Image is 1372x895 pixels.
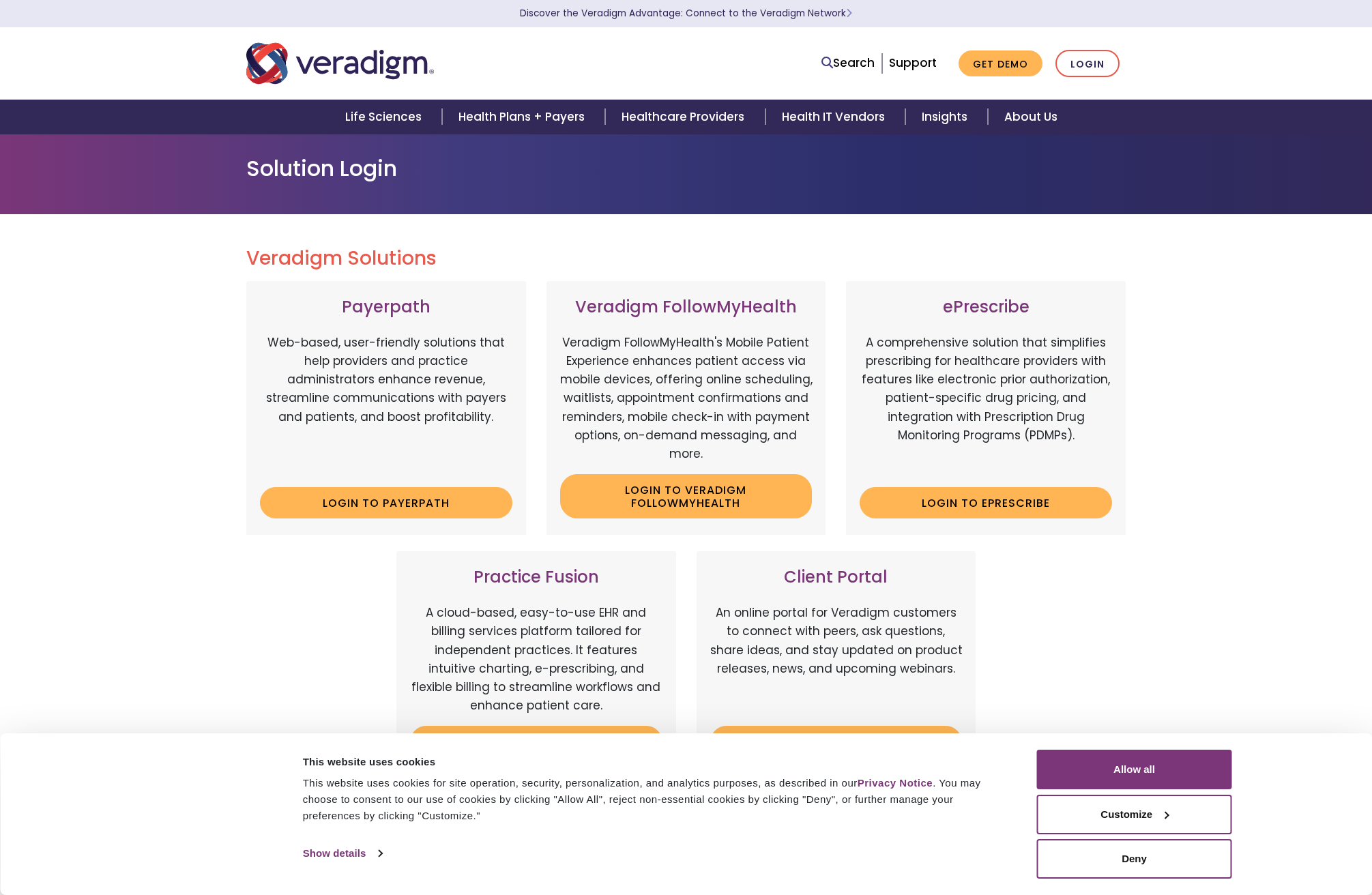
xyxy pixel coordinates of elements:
a: Login to Practice Fusion [410,726,662,757]
p: Veradigm FollowMyHealth's Mobile Patient Experience enhances patient access via mobile devices, o... [560,334,813,463]
p: A comprehensive solution that simplifies prescribing for healthcare providers with features like ... [860,334,1112,477]
button: Customize [1037,795,1232,834]
h3: Payerpath [260,297,512,317]
h3: Practice Fusion [410,568,662,587]
h3: Veradigm FollowMyHealth [560,297,813,317]
h2: Veradigm Solutions [246,247,1126,270]
div: This website uses cookies for site operation, security, personalization, and analytics purposes, ... [303,775,1006,824]
a: About Us [988,100,1074,134]
a: Insights [905,100,988,134]
a: Login to Veradigm FollowMyHealth [560,474,813,518]
a: Search [821,54,875,72]
h1: Solution Login [246,156,1126,181]
button: Deny [1037,839,1232,879]
h3: Client Portal [710,568,963,587]
p: A cloud-based, easy-to-use EHR and billing services platform tailored for independent practices. ... [410,604,662,715]
h3: ePrescribe [860,297,1112,317]
a: Privacy Notice [858,777,933,789]
div: This website uses cookies [303,754,1006,770]
a: Login [1055,50,1120,78]
a: Life Sciences [329,100,442,134]
span: Learn More [846,7,852,20]
a: Login to Payerpath [260,487,512,518]
img: Veradigm logo [246,41,434,86]
a: Support [889,55,937,71]
p: An online portal for Veradigm customers to connect with peers, ask questions, share ideas, and st... [710,604,963,715]
a: Discover the Veradigm Advantage: Connect to the Veradigm NetworkLearn More [520,7,852,20]
a: Health Plans + Payers [442,100,605,134]
p: Web-based, user-friendly solutions that help providers and practice administrators enhance revenu... [260,334,512,477]
a: Show details [303,843,382,864]
button: Allow all [1037,750,1232,789]
a: Login to Client Portal [710,726,963,757]
a: Healthcare Providers [605,100,765,134]
a: Get Demo [959,50,1042,77]
a: Health IT Vendors [765,100,905,134]
a: Login to ePrescribe [860,487,1112,518]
